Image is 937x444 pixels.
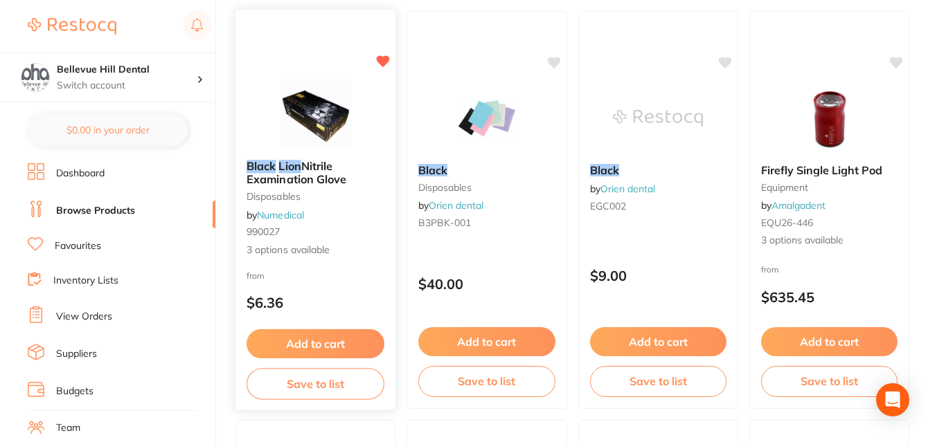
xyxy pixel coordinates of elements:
a: Orien dental [600,183,655,195]
button: Save to list [761,366,898,396]
a: Team [56,421,80,435]
em: Lion [278,159,301,173]
small: disposables [418,182,555,193]
button: Save to list [590,366,726,396]
span: from [761,264,779,275]
img: Restocq Logo [28,18,116,35]
small: disposables [247,191,384,202]
a: Dashboard [56,167,105,181]
p: $6.36 [247,295,384,311]
em: Black [247,159,276,173]
small: equipment [761,182,898,193]
b: Black [418,164,555,176]
p: $9.00 [590,268,726,284]
b: Black Lion Nitrile Examination Glove [247,160,384,185]
span: Nitrile Examination Glove [247,159,346,186]
a: Inventory Lists [53,274,118,288]
span: by [418,199,483,212]
img: Black [442,84,532,153]
span: EGC002 [590,200,626,212]
em: Black [418,163,447,177]
span: by [761,199,826,212]
a: Budgets [56,385,93,398]
a: Numedical [257,208,304,221]
button: Add to cart [418,327,555,356]
a: Browse Products [56,204,135,218]
button: $0.00 in your order [28,113,188,147]
p: $40.00 [418,276,555,292]
button: Add to cart [761,327,898,356]
span: 990027 [247,225,280,238]
b: Firefly Single Light Pod [761,164,898,176]
span: B3PBK-001 [418,216,471,229]
h4: Bellevue Hill Dental [57,63,197,77]
a: Favourites [55,239,101,253]
span: by [590,183,655,195]
em: Black [590,163,619,177]
button: Add to cart [590,327,726,356]
a: Orien dental [429,199,483,212]
a: View Orders [56,310,112,324]
span: by [247,208,304,221]
img: Bellevue Hill Dental [21,64,49,91]
p: $635.45 [761,289,898,305]
span: 3 options available [247,243,384,257]
img: Firefly Single Light Pod [784,84,874,153]
span: 3 options available [761,234,898,248]
b: Black [590,164,726,176]
div: Open Intercom Messenger [876,383,909,416]
a: Suppliers [56,347,97,361]
span: from [247,270,265,280]
p: Switch account [57,79,197,93]
img: Black [613,84,703,153]
button: Save to list [418,366,555,396]
button: Add to cart [247,329,384,359]
button: Save to list [247,368,384,399]
span: Firefly Single Light Pod [761,163,882,177]
span: EQU26-446 [761,216,813,229]
a: Amalgadent [771,199,826,212]
img: Black Lion Nitrile Examination Glove [270,79,361,149]
a: Restocq Logo [28,10,116,42]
